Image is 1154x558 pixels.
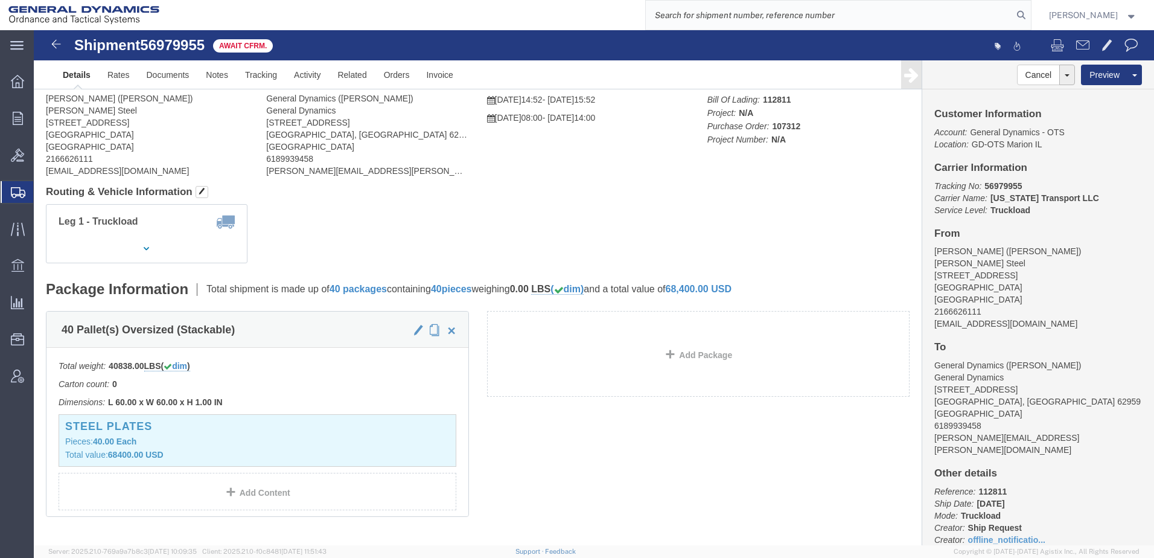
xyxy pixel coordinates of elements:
a: Feedback [545,548,576,555]
a: Support [515,548,546,555]
span: Copyright © [DATE]-[DATE] Agistix Inc., All Rights Reserved [954,547,1140,557]
iframe: FS Legacy Container [34,30,1154,545]
input: Search for shipment number, reference number [646,1,1013,30]
span: Client: 2025.21.0-f0c8481 [202,548,327,555]
span: Richard Lautenbacher [1049,8,1118,22]
span: [DATE] 10:09:35 [148,548,197,555]
img: logo [8,6,159,24]
span: [DATE] 11:51:43 [281,548,327,555]
button: [PERSON_NAME] [1048,8,1138,22]
span: Server: 2025.21.0-769a9a7b8c3 [48,548,197,555]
